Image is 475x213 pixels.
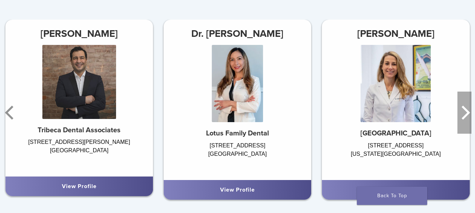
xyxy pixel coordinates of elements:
[322,25,470,42] h3: [PERSON_NAME]
[322,141,470,173] div: [STREET_ADDRESS] [US_STATE][GEOGRAPHIC_DATA]
[163,25,311,42] h3: Dr. [PERSON_NAME]
[42,45,116,119] img: Dr. Bahram Hamidi
[5,25,153,42] h3: [PERSON_NAME]
[220,186,255,193] a: View Profile
[62,183,97,190] a: View Profile
[457,92,471,134] button: Next
[5,138,153,169] div: [STREET_ADDRESS][PERSON_NAME] [GEOGRAPHIC_DATA]
[212,45,263,122] img: Dr. Alejandra Sanchez
[38,126,121,134] strong: Tribeca Dental Associates
[4,92,18,134] button: Previous
[357,187,427,205] a: Back To Top
[163,141,311,173] div: [STREET_ADDRESS] [GEOGRAPHIC_DATA]
[360,129,431,138] strong: [GEOGRAPHIC_DATA]
[361,45,431,122] img: Dr. Julie Hassid
[206,129,269,138] strong: Lotus Family Dental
